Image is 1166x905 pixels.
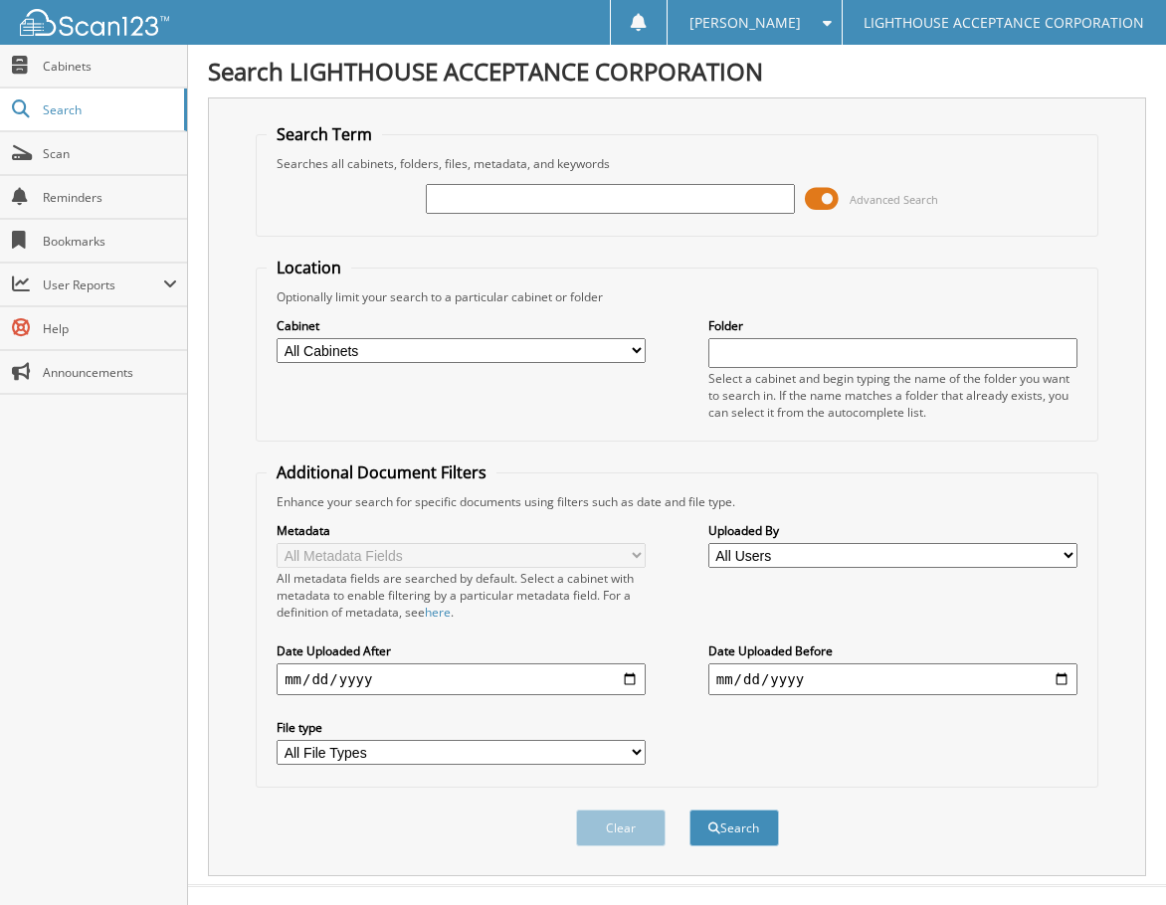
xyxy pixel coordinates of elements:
[267,123,382,145] legend: Search Term
[267,288,1087,305] div: Optionally limit your search to a particular cabinet or folder
[277,522,646,539] label: Metadata
[208,55,1146,88] h1: Search LIGHTHOUSE ACCEPTANCE CORPORATION
[277,570,646,621] div: All metadata fields are searched by default. Select a cabinet with metadata to enable filtering b...
[43,58,177,75] span: Cabinets
[267,461,496,483] legend: Additional Document Filters
[43,145,177,162] span: Scan
[20,9,169,36] img: scan123-logo-white.svg
[267,493,1087,510] div: Enhance your search for specific documents using filters such as date and file type.
[850,192,938,207] span: Advanced Search
[43,189,177,206] span: Reminders
[689,17,801,29] span: [PERSON_NAME]
[689,810,779,846] button: Search
[277,642,646,659] label: Date Uploaded After
[425,604,451,621] a: here
[43,276,163,293] span: User Reports
[43,101,174,118] span: Search
[43,233,177,250] span: Bookmarks
[277,663,646,695] input: start
[277,317,646,334] label: Cabinet
[43,364,177,381] span: Announcements
[277,719,646,736] label: File type
[708,642,1077,659] label: Date Uploaded Before
[267,257,351,278] legend: Location
[708,522,1077,539] label: Uploaded By
[43,320,177,337] span: Help
[708,317,1077,334] label: Folder
[576,810,666,846] button: Clear
[708,370,1077,421] div: Select a cabinet and begin typing the name of the folder you want to search in. If the name match...
[864,17,1144,29] span: LIGHTHOUSE ACCEPTANCE CORPORATION
[708,663,1077,695] input: end
[267,155,1087,172] div: Searches all cabinets, folders, files, metadata, and keywords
